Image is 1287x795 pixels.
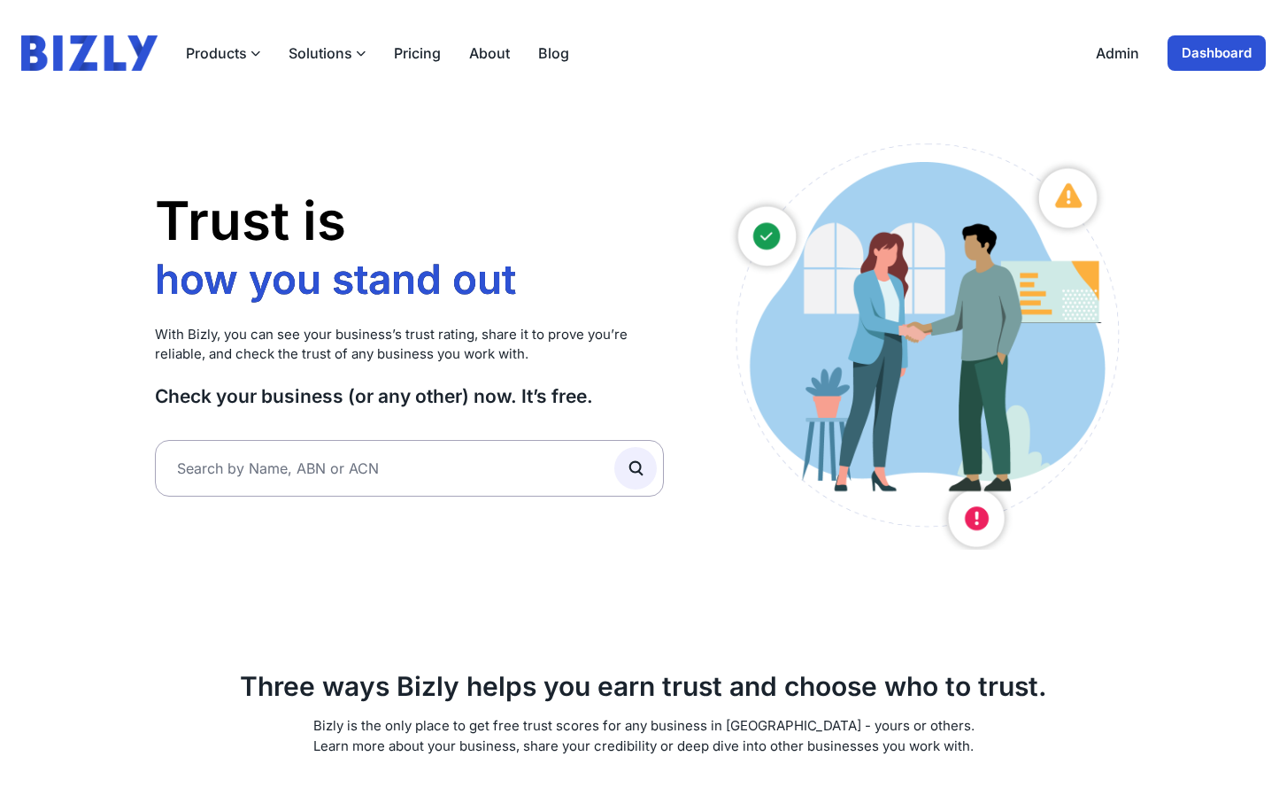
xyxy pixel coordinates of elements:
button: Products [186,42,260,64]
a: About [469,42,510,64]
h2: Three ways Bizly helps you earn trust and choose who to trust. [155,670,1132,702]
a: Admin [1096,42,1139,64]
a: Pricing [394,42,441,64]
a: Dashboard [1168,35,1266,71]
input: Search by Name, ABN or ACN [155,440,664,497]
p: Bizly is the only place to get free trust scores for any business in [GEOGRAPHIC_DATA] - yours or... [155,716,1132,756]
li: who you work with [155,305,526,356]
p: With Bizly, you can see your business’s trust rating, share it to prove you’re reliable, and chec... [155,325,664,365]
img: Australian small business owners illustration [717,135,1132,550]
button: Solutions [289,42,366,64]
h3: Check your business (or any other) now. It’s free. [155,384,664,408]
a: Blog [538,42,569,64]
li: how you stand out [155,254,526,305]
span: Trust is [155,189,346,252]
